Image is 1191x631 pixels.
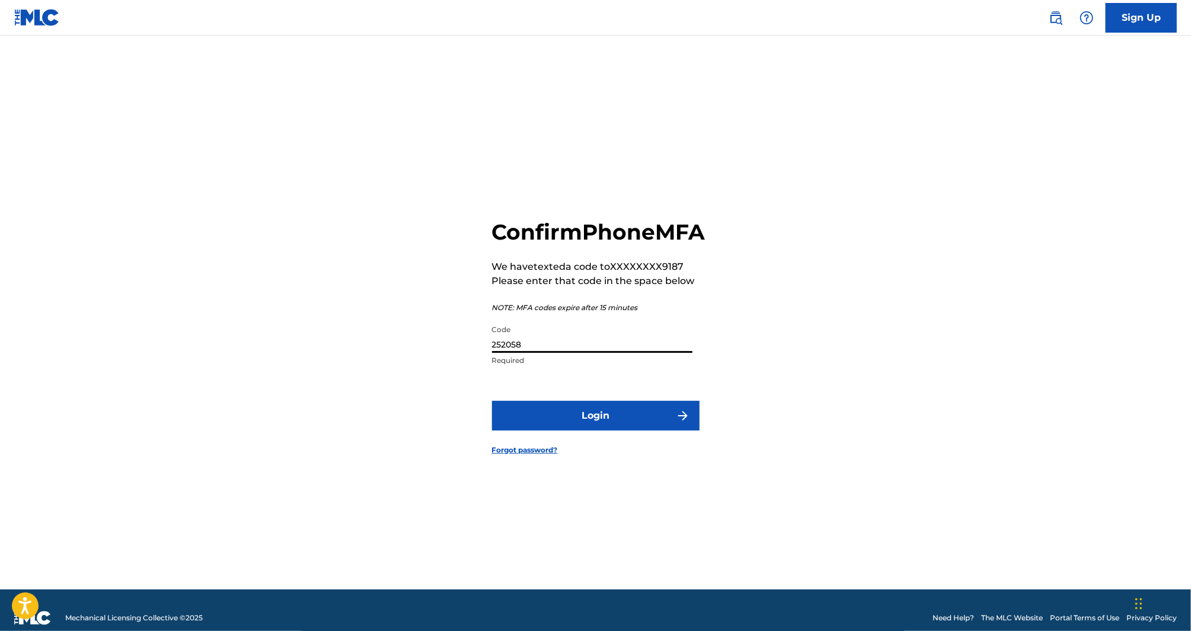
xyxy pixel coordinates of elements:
div: Help [1075,6,1099,30]
a: Public Search [1044,6,1068,30]
a: Privacy Policy [1126,613,1177,623]
img: logo [14,611,51,625]
img: search [1049,11,1063,25]
span: Mechanical Licensing Collective © 2025 [65,613,203,623]
a: Sign Up [1106,3,1177,33]
div: Drag [1135,586,1142,622]
a: The MLC Website [981,613,1043,623]
a: Need Help? [933,613,974,623]
a: Forgot password? [492,445,558,455]
img: MLC Logo [14,9,60,26]
p: We have texted a code to XXXXXXXX9187 [492,260,705,274]
p: NOTE: MFA codes expire after 15 minutes [492,302,705,313]
h2: Confirm Phone MFA [492,219,705,246]
img: f7272a7cc735f4ea7f67.svg [676,409,690,423]
p: Please enter that code in the space below [492,274,705,288]
p: Required [492,355,692,366]
button: Login [492,401,700,431]
img: help [1080,11,1094,25]
iframe: Chat Widget [1132,574,1191,631]
a: Portal Terms of Use [1050,613,1119,623]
